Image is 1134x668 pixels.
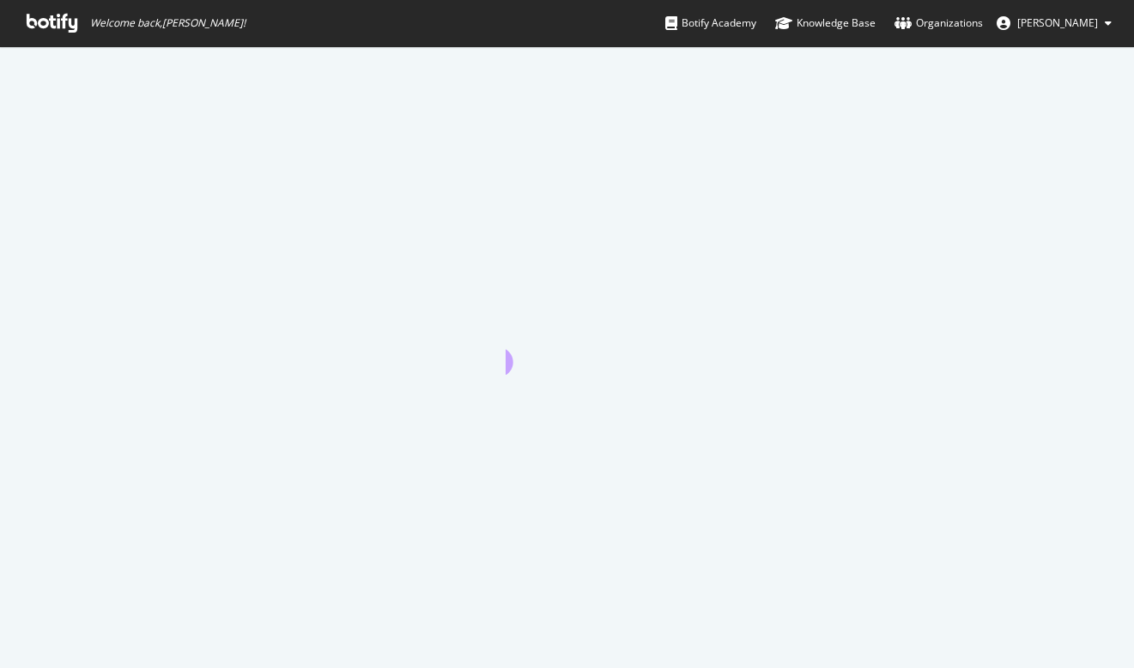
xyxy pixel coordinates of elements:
[775,15,876,32] div: Knowledge Base
[1017,15,1098,30] span: Jimmy Lange
[665,15,756,32] div: Botify Academy
[894,15,983,32] div: Organizations
[90,16,246,30] span: Welcome back, [PERSON_NAME] !
[506,313,629,375] div: animation
[983,9,1125,37] button: [PERSON_NAME]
